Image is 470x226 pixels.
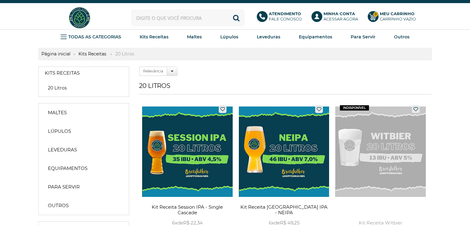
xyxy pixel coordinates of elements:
button: Buscar [228,9,245,26]
strong: Para Servir [351,34,375,40]
b: Meu Carrinho [380,11,414,16]
strong: Maltes [48,110,67,116]
a: TODAS AS CATEGORIAS [61,32,121,41]
p: Fale conosco [269,11,302,22]
input: Digite o que você procura [131,9,245,26]
strong: Equipamentos [299,34,332,40]
a: Leveduras [257,32,280,41]
a: Para Servir [42,181,126,193]
strong: Lúpulos [220,34,238,40]
img: Hopfen Haus BrewShop [68,6,91,29]
strong: Lúpulos [48,128,71,134]
a: Maltes [187,32,202,41]
a: Kits Receitas [75,51,109,57]
strong: Kits Receitas [45,70,80,76]
strong: Leveduras [48,147,77,153]
b: Atendimento [269,11,301,16]
a: Minha ContaAcessar agora [311,11,362,25]
a: Equipamentos [42,162,126,175]
div: Carrinho Vazio [380,16,416,22]
a: Leveduras [42,144,126,156]
a: Equipamentos [299,32,332,41]
p: Acessar agora [324,11,358,22]
a: Kits Receitas [140,32,168,41]
a: Outros [394,32,409,41]
a: Outros [42,199,126,212]
span: indisponível [340,105,369,111]
a: Página inicial [38,51,74,57]
a: Lúpulos [42,125,126,137]
a: Maltes [42,106,126,119]
strong: Maltes [187,34,202,40]
strong: TODAS AS CATEGORIAS [68,34,121,40]
strong: Kits Receitas [140,34,168,40]
a: Kits Receitas [39,67,129,79]
strong: Outros [48,202,69,209]
strong: Para Servir [48,184,80,190]
h1: 20 Litros [139,82,432,94]
strong: Equipamentos [48,165,87,172]
strong: 20 Litros [112,51,137,57]
a: AtendimentoFale conosco [257,11,305,25]
a: Lúpulos [220,32,238,41]
strong: Leveduras [257,34,280,40]
strong: 0 [373,12,378,17]
strong: Outros [394,34,409,40]
b: Minha Conta [324,11,355,16]
a: 20 Litros [45,85,123,91]
a: Para Servir [351,32,375,41]
label: Relevância [139,67,167,76]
